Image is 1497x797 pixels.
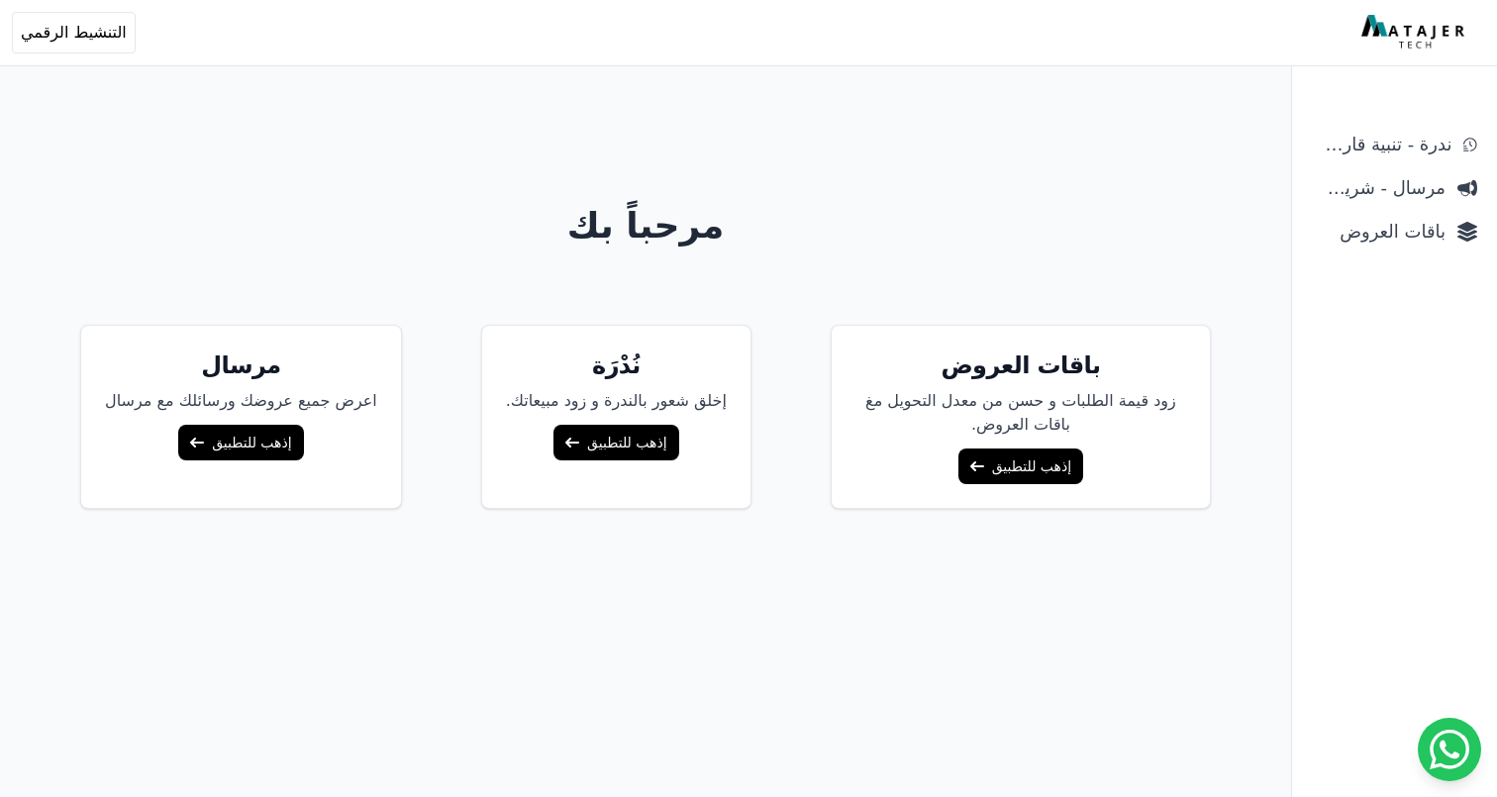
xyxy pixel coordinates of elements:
span: باقات العروض [1312,218,1446,246]
p: إخلق شعور بالندرة و زود مبيعاتك. [506,389,727,413]
button: التنشيط الرقمي [12,12,136,53]
p: زود قيمة الطلبات و حسن من معدل التحويل مغ باقات العروض. [855,389,1186,437]
h5: مرسال [105,349,377,381]
p: اعرض جميع عروضك ورسائلك مع مرسال [105,389,377,413]
img: MatajerTech Logo [1361,15,1469,50]
h1: مرحباً بك [12,206,1279,246]
span: ندرة - تنبية قارب علي النفاذ [1312,131,1451,158]
span: مرسال - شريط دعاية [1312,174,1446,202]
a: إذهب للتطبيق [553,425,678,460]
a: إذهب للتطبيق [958,448,1083,484]
a: إذهب للتطبيق [178,425,303,460]
span: التنشيط الرقمي [21,21,127,45]
h5: باقات العروض [855,349,1186,381]
h5: نُدْرَة [506,349,727,381]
